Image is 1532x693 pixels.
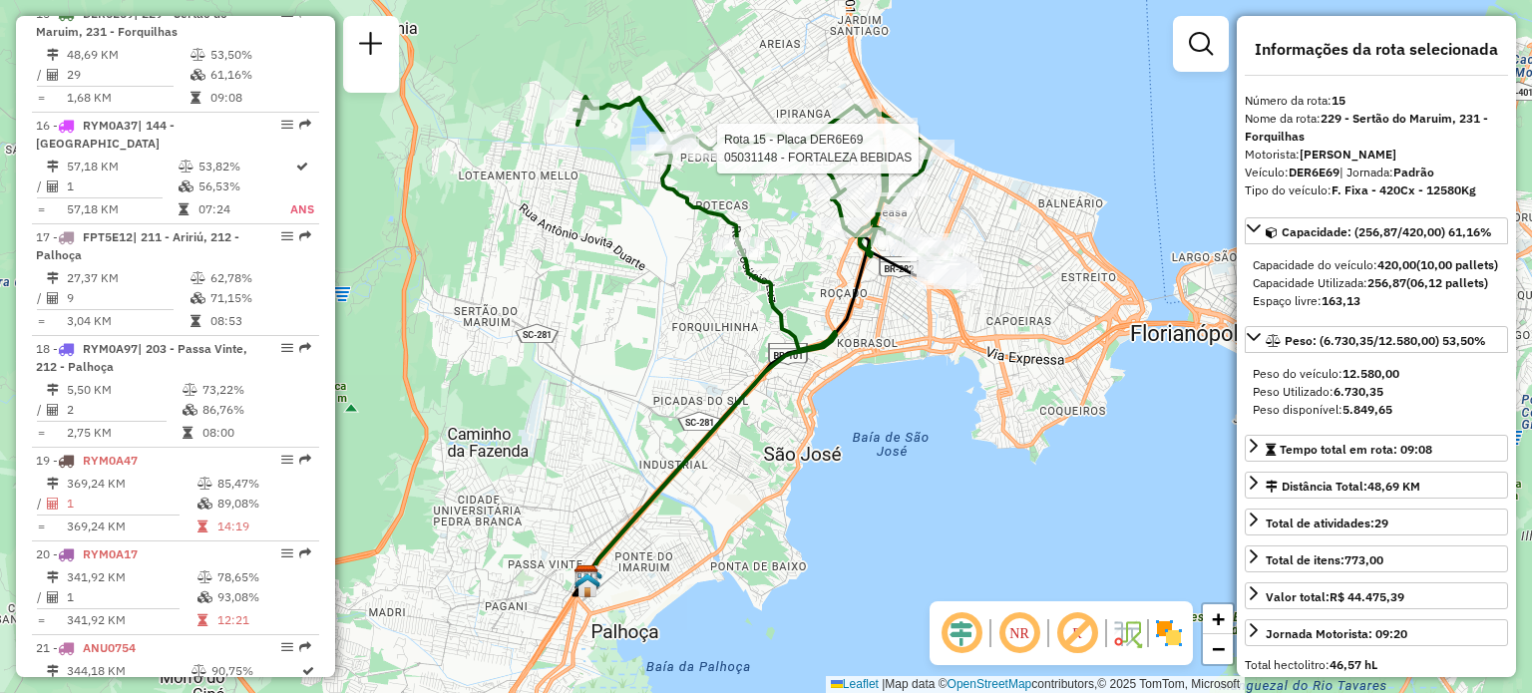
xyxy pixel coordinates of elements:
td: / [36,176,46,196]
span: 16 - [36,118,175,151]
td: 73,22% [201,380,310,400]
div: Nome da rota: [1245,110,1508,146]
span: Ocultar NR [995,609,1043,657]
em: Rota exportada [299,342,311,354]
i: Distância Total [47,161,59,173]
strong: (10,00 pallets) [1416,257,1498,272]
i: Distância Total [47,384,59,396]
td: = [36,88,46,108]
i: Total de Atividades [47,292,59,304]
h4: Informações da rota selecionada [1245,40,1508,59]
td: = [36,311,46,331]
div: Capacidade Utilizada: [1253,274,1500,292]
td: = [36,423,46,443]
td: / [36,587,46,607]
em: Opções [281,342,293,354]
td: 2 [66,400,182,420]
div: Motorista: [1245,146,1508,164]
span: RYM0A37 [83,118,138,133]
td: 56,53% [197,176,289,196]
span: | [882,677,885,691]
div: Veículo: [1245,164,1508,181]
td: 369,24 KM [66,517,196,536]
td: 3,04 KM [66,311,190,331]
td: 14:19 [216,517,311,536]
strong: 5.849,65 [1342,402,1392,417]
td: 341,92 KM [66,567,196,587]
img: Exibir/Ocultar setores [1153,617,1185,649]
div: Peso disponível: [1253,401,1500,419]
span: | Jornada: [1340,165,1434,179]
td: 09:08 [209,88,310,108]
td: = [36,517,46,536]
strong: 29 [1374,516,1388,530]
span: 18 - [36,341,247,374]
td: 86,76% [201,400,310,420]
i: % de utilização do peso [191,272,205,284]
span: 19 - [36,453,138,468]
td: 29 [66,65,190,85]
td: 08:53 [209,311,310,331]
a: Zoom in [1203,604,1233,634]
strong: DER6E69 [1289,165,1340,179]
a: Zoom out [1203,634,1233,664]
td: / [36,400,46,420]
span: RYM0A97 [83,341,138,356]
a: Peso: (6.730,35/12.580,00) 53,50% [1245,326,1508,353]
em: Opções [281,119,293,131]
img: CDD Florianópolis [574,564,599,590]
div: Distância Total: [1266,478,1420,496]
a: Exibir filtros [1181,24,1221,64]
span: DER6E69 [83,6,134,21]
td: 57,18 KM [66,199,178,219]
td: 93,08% [216,587,311,607]
td: 62,78% [209,268,310,288]
td: = [36,610,46,630]
em: Rota exportada [299,641,311,653]
i: Total de Atividades [47,591,59,603]
span: Capacidade: (256,87/420,00) 61,16% [1282,224,1492,239]
td: 85,47% [216,474,311,494]
strong: 773,00 [1344,552,1383,567]
td: 1 [66,176,178,196]
td: / [36,288,46,308]
td: 5,50 KM [66,380,182,400]
i: % de utilização do peso [179,161,193,173]
i: Distância Total [47,49,59,61]
em: Opções [281,454,293,466]
i: Rota otimizada [302,665,314,677]
i: Total de Atividades [47,404,59,416]
strong: 229 - Sertão do Maruim, 231 - Forquilhas [1245,111,1488,144]
td: 48,69 KM [66,45,190,65]
em: Rota exportada [299,230,311,242]
i: % de utilização do peso [191,49,205,61]
td: 71,15% [209,288,310,308]
span: RYM0A17 [83,546,138,561]
i: Total de Atividades [47,498,59,510]
strong: 163,13 [1322,293,1360,308]
span: 20 - [36,546,138,561]
div: Tipo do veículo: [1245,181,1508,199]
a: Total de atividades:29 [1245,509,1508,535]
em: Rota exportada [299,454,311,466]
td: 57,18 KM [66,157,178,176]
span: RYM0A47 [83,453,138,468]
i: % de utilização da cubagem [183,404,197,416]
span: Peso do veículo: [1253,366,1399,381]
i: % de utilização da cubagem [191,292,205,304]
i: % de utilização da cubagem [197,591,212,603]
strong: 420,00 [1377,257,1416,272]
i: Tempo total em rota [183,427,192,439]
span: ANU0754 [83,640,136,655]
em: Opções [281,547,293,559]
strong: 6.730,35 [1334,384,1383,399]
span: Ocultar deslocamento [938,609,985,657]
span: | 144 - [GEOGRAPHIC_DATA] [36,118,175,151]
td: 341,92 KM [66,610,196,630]
span: 17 - [36,229,239,262]
div: Capacidade do veículo: [1253,256,1500,274]
i: Rota otimizada [296,161,308,173]
div: Peso Utilizado: [1253,383,1500,401]
i: Distância Total [47,272,59,284]
a: Capacidade: (256,87/420,00) 61,16% [1245,217,1508,244]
